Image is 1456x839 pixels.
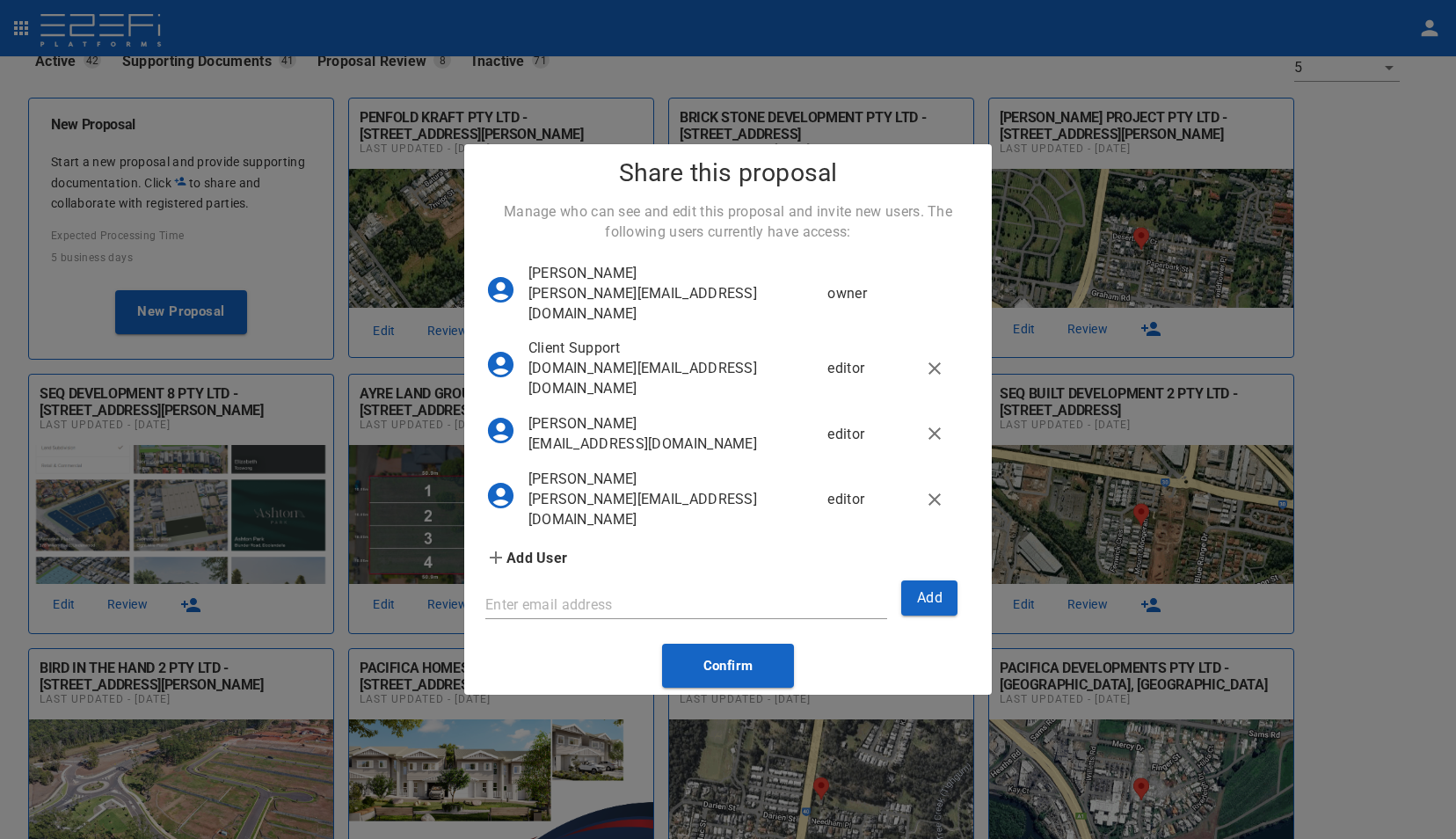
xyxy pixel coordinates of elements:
[827,358,885,378] p: editor
[827,424,885,444] p: editor
[528,338,800,358] p: Client Support
[528,263,800,283] p: [PERSON_NAME]
[528,358,800,398] p: [DOMAIN_NAME][EMAIL_ADDRESS][DOMAIN_NAME]
[528,469,800,489] p: [PERSON_NAME]
[506,548,567,568] p: Add User
[528,283,800,324] p: [PERSON_NAME][EMAIL_ADDRESS][DOMAIN_NAME]
[485,201,971,242] p: Manage who can see and edit this proposal and invite new users. The following users currently hav...
[619,158,838,187] h4: Share this proposal
[528,413,800,434] p: [PERSON_NAME]
[528,489,800,529] p: [PERSON_NAME][EMAIL_ADDRESS][DOMAIN_NAME]
[528,434,800,454] p: [EMAIL_ADDRESS][DOMAIN_NAME]
[827,283,885,303] p: owner
[662,644,794,688] button: Confirm
[827,489,885,509] p: editor
[901,580,957,615] button: Add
